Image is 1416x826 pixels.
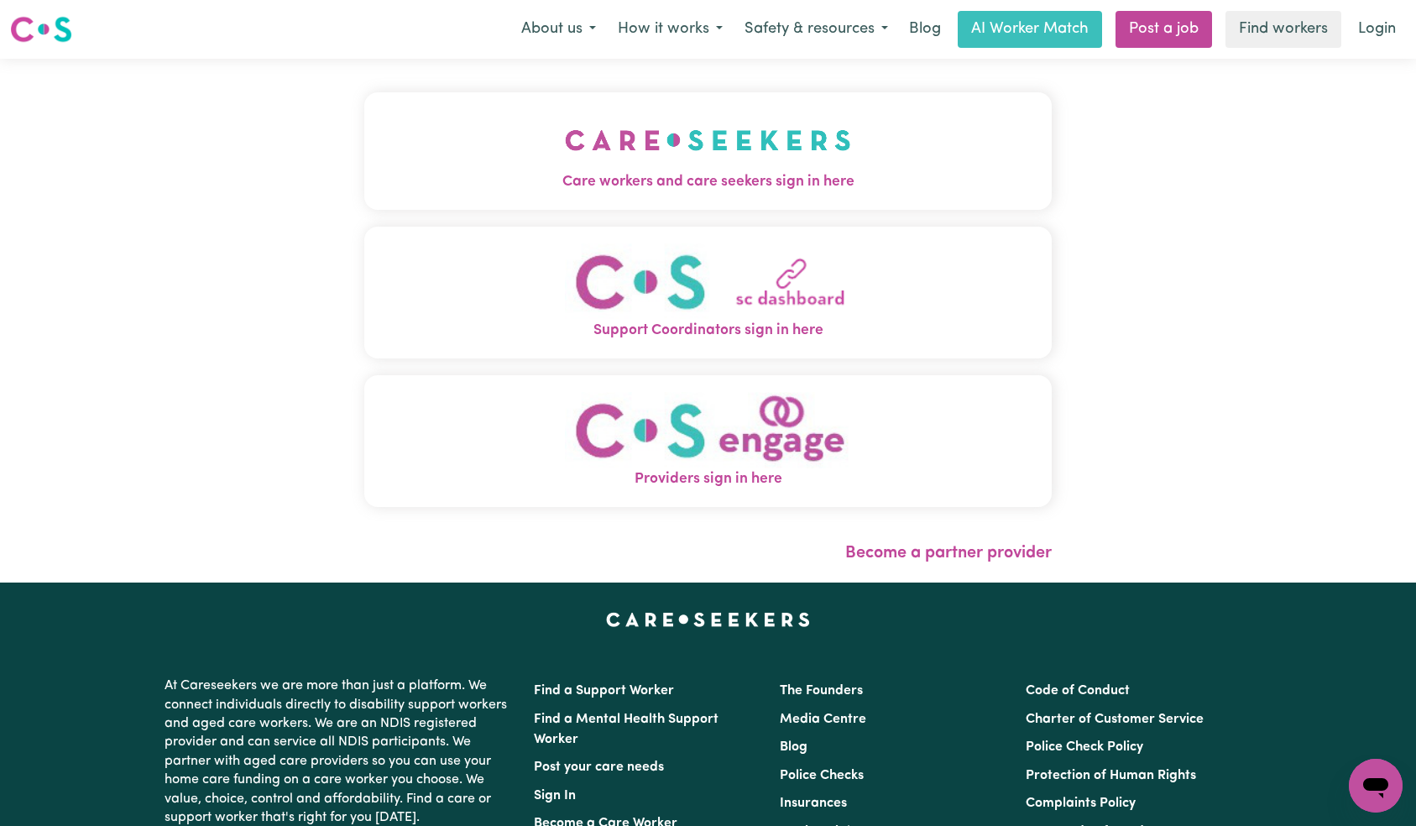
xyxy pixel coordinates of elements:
button: Providers sign in here [364,375,1053,507]
span: Providers sign in here [364,468,1053,490]
a: Sign In [534,789,576,802]
span: Support Coordinators sign in here [364,320,1053,342]
a: Police Check Policy [1026,740,1143,754]
a: Become a partner provider [845,545,1052,562]
a: Find a Mental Health Support Worker [534,713,718,746]
a: The Founders [780,684,863,698]
a: Protection of Human Rights [1026,769,1196,782]
a: Code of Conduct [1026,684,1130,698]
button: Safety & resources [734,12,899,47]
button: Support Coordinators sign in here [364,227,1053,358]
a: AI Worker Match [958,11,1102,48]
a: Login [1348,11,1406,48]
span: Care workers and care seekers sign in here [364,171,1053,193]
a: Blog [899,11,951,48]
button: About us [510,12,607,47]
a: Insurances [780,797,847,810]
a: Careseekers home page [606,613,810,626]
a: Find a Support Worker [534,684,674,698]
a: Police Checks [780,769,864,782]
a: Charter of Customer Service [1026,713,1204,726]
a: Complaints Policy [1026,797,1136,810]
a: Post your care needs [534,761,664,774]
a: Media Centre [780,713,866,726]
button: Care workers and care seekers sign in here [364,92,1053,210]
button: How it works [607,12,734,47]
a: Find workers [1225,11,1341,48]
a: Careseekers logo [10,10,72,49]
a: Post a job [1116,11,1212,48]
iframe: Button to launch messaging window [1349,759,1403,813]
img: Careseekers logo [10,14,72,44]
a: Blog [780,740,807,754]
